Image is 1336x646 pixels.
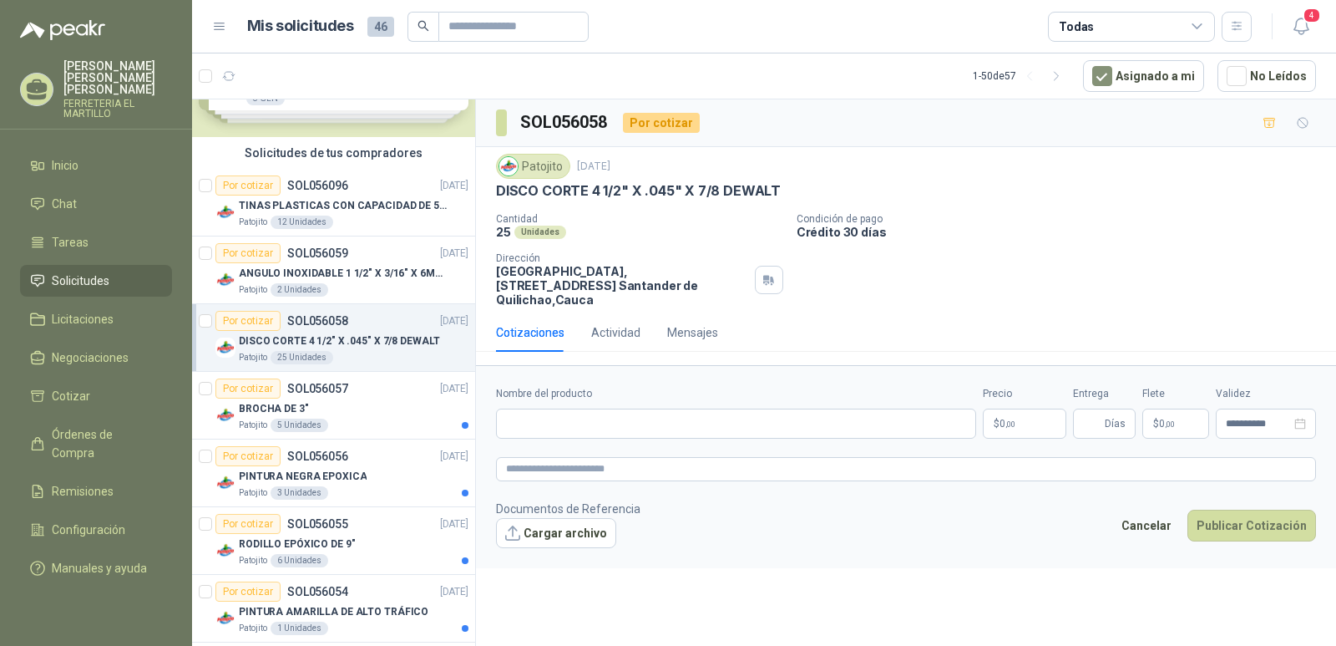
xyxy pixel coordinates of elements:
a: Tareas [20,226,172,258]
label: Nombre del producto [496,386,976,402]
a: Por cotizarSOL056096[DATE] Company LogoTINAS PLASTICAS CON CAPACIDAD DE 50 KGPatojito12 Unidades [192,169,475,237]
span: 0 [999,419,1015,429]
a: Solicitudes [20,265,172,297]
label: Entrega [1073,386,1136,402]
a: Por cotizarSOL056055[DATE] Company LogoRODILLO EPÓXICO DE 9"Patojito6 Unidades [192,507,475,575]
span: Manuales y ayuda [52,559,147,577]
span: 46 [367,17,394,37]
label: Validez [1216,386,1316,402]
div: Cotizaciones [496,323,564,342]
img: Company Logo [215,338,235,358]
span: $ [1153,419,1159,429]
a: Manuales y ayuda [20,552,172,584]
p: DISCO CORTE 4 1/2" X .045" X 7/8 DEWALT [496,182,781,200]
div: Mensajes [667,323,718,342]
p: PINTURA NEGRA EPOXICA [239,469,367,485]
span: search [417,20,429,32]
span: Órdenes de Compra [52,425,156,462]
div: Por cotizar [215,514,281,534]
span: 0 [1159,419,1175,429]
div: Todas [1059,18,1094,36]
p: [GEOGRAPHIC_DATA], [STREET_ADDRESS] Santander de Quilichao , Cauca [496,264,748,307]
button: Cargar archivo [496,518,616,548]
a: Inicio [20,150,172,181]
div: Por cotizar [215,311,281,331]
div: Por cotizar [215,243,281,263]
p: DISCO CORTE 4 1/2" X .045" X 7/8 DEWALT [239,333,440,349]
span: Configuración [52,521,125,539]
p: Patojito [239,419,267,432]
a: Por cotizarSOL056054[DATE] Company LogoPINTURA AMARILLA DE ALTO TRÁFICOPatojito1 Unidades [192,575,475,643]
img: Company Logo [215,608,235,628]
p: SOL056059 [287,247,348,259]
p: Cantidad [496,213,783,225]
span: Días [1105,409,1126,438]
img: Logo peakr [20,20,105,40]
p: [PERSON_NAME] [PERSON_NAME] [PERSON_NAME] [63,60,172,95]
div: 1 - 50 de 57 [973,63,1070,89]
p: SOL056054 [287,586,348,598]
img: Company Logo [215,473,235,493]
p: Condición de pago [797,213,1329,225]
p: Crédito 30 días [797,225,1329,239]
p: [DATE] [577,159,610,175]
div: Por cotizar [215,446,281,466]
a: Cotizar [20,380,172,412]
a: Por cotizarSOL056059[DATE] Company LogoANGULO INOXIDABLE 1 1/2" X 3/16" X 6MTSPatojito2 Unidades [192,237,475,304]
div: 2 Unidades [271,283,328,297]
p: SOL056058 [287,315,348,327]
a: Remisiones [20,476,172,507]
button: Publicar Cotización [1187,510,1316,542]
div: Solicitudes de tus compradores [192,137,475,169]
button: 4 [1286,12,1316,42]
span: Tareas [52,233,89,252]
a: Por cotizarSOL056056[DATE] Company LogoPINTURA NEGRA EPOXICAPatojito3 Unidades [192,440,475,507]
a: Licitaciones [20,303,172,335]
p: BROCHA DE 3" [239,401,309,417]
p: SOL056055 [287,518,348,530]
span: Chat [52,195,77,213]
span: Inicio [52,156,78,175]
p: [DATE] [440,246,468,262]
button: Asignado a mi [1083,60,1204,92]
div: 5 Unidades [271,419,328,432]
p: Patojito [239,622,267,635]
div: Patojito [496,154,570,179]
p: SOL056057 [287,383,348,394]
p: 25 [496,225,511,239]
p: SOL056056 [287,450,348,462]
p: Dirección [496,252,748,264]
div: 1 Unidades [271,622,328,635]
label: Precio [983,386,1066,402]
p: [DATE] [440,313,468,329]
h3: SOL056058 [520,109,610,135]
p: PINTURA AMARILLA DE ALTO TRÁFICO [239,604,428,620]
label: Flete [1142,386,1209,402]
img: Company Logo [215,202,235,222]
p: Documentos de Referencia [496,500,640,518]
div: Actividad [591,323,640,342]
p: Patojito [239,351,267,364]
div: Por cotizar [215,379,281,399]
div: 25 Unidades [271,351,333,364]
div: 12 Unidades [271,216,333,229]
span: Negociaciones [52,348,129,367]
p: SOL056096 [287,180,348,191]
h1: Mis solicitudes [247,14,354,38]
span: Cotizar [52,387,90,405]
div: 3 Unidades [271,486,328,500]
p: [DATE] [440,516,468,532]
p: [DATE] [440,381,468,397]
span: ,00 [1165,420,1175,429]
a: Chat [20,188,172,220]
div: Por cotizar [623,113,700,133]
p: TINAS PLASTICAS CON CAPACIDAD DE 50 KG [239,198,447,214]
p: $0,00 [983,409,1066,439]
p: Patojito [239,486,267,500]
a: Por cotizarSOL056058[DATE] Company LogoDISCO CORTE 4 1/2" X .045" X 7/8 DEWALTPatojito25 Unidades [192,304,475,372]
a: Configuración [20,514,172,546]
p: RODILLO EPÓXICO DE 9" [239,537,355,552]
img: Company Logo [215,270,235,290]
img: Company Logo [499,157,518,175]
div: 6 Unidades [271,554,328,567]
